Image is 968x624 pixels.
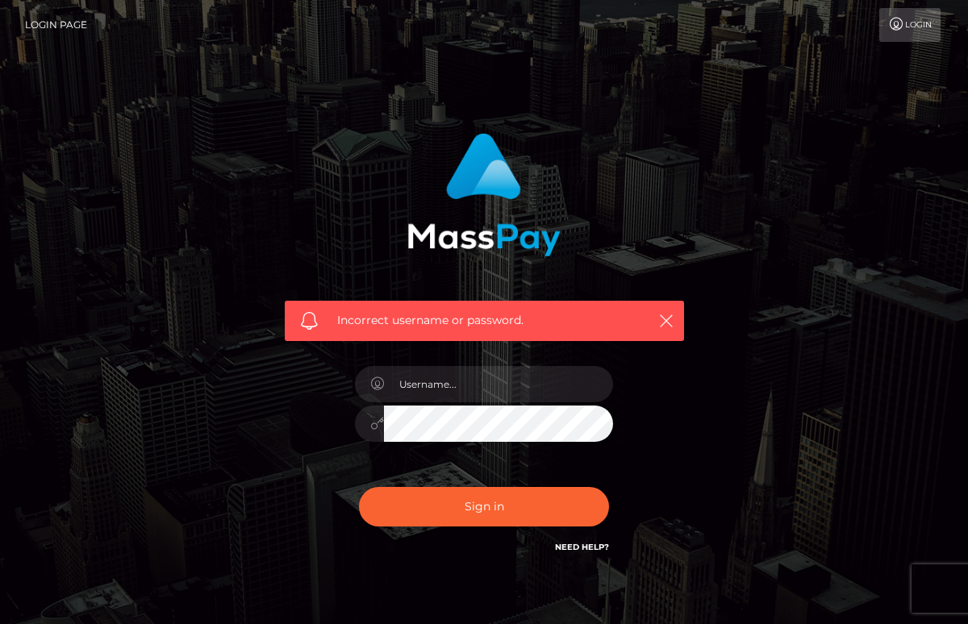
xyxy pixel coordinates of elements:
[555,542,609,552] a: Need Help?
[337,312,632,329] span: Incorrect username or password.
[407,133,561,256] img: MassPay Login
[359,487,609,526] button: Sign in
[384,366,613,402] input: Username...
[879,8,941,42] a: Login
[25,8,87,42] a: Login Page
